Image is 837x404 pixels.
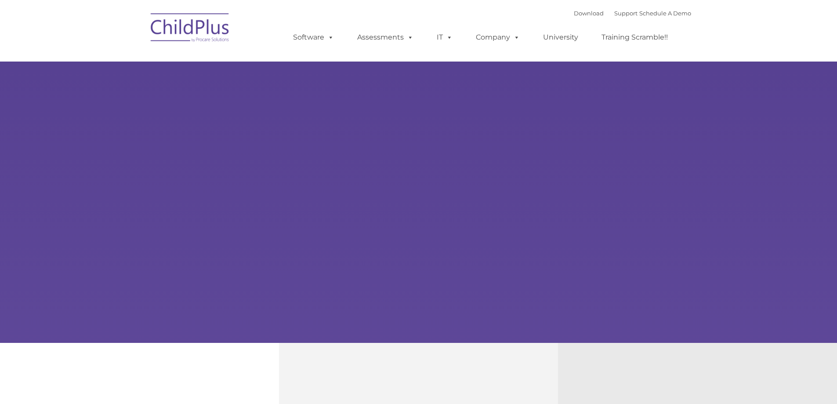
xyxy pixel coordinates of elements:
a: Company [467,29,529,46]
a: Download [574,10,604,17]
a: Schedule A Demo [639,10,691,17]
a: Training Scramble!! [593,29,677,46]
a: Software [284,29,343,46]
a: Assessments [348,29,422,46]
a: University [534,29,587,46]
a: IT [428,29,461,46]
font: | [574,10,691,17]
a: Support [614,10,638,17]
img: ChildPlus by Procare Solutions [146,7,234,51]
